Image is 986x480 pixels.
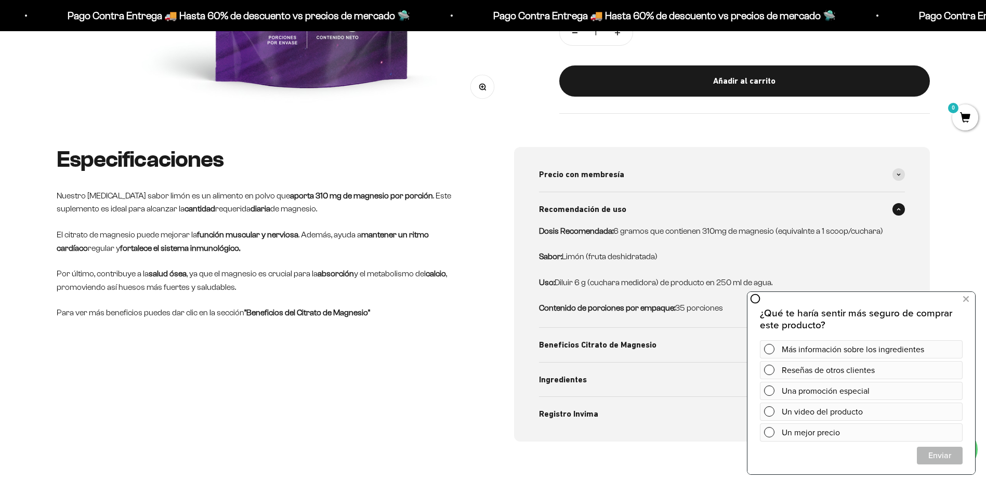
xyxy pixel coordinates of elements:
[952,113,978,124] a: 0
[426,269,446,278] strong: calcio
[318,269,354,278] strong: absorción
[580,75,909,88] div: Añadir al carrito
[539,252,562,261] strong: Sabor:
[559,65,930,97] button: Añadir al carrito
[539,203,626,216] span: Recomendación de uso
[57,267,472,294] p: Por último, contribuye a la , ya que el magnesio es crucial para la y el metabolismo del , promov...
[120,244,240,252] strong: fortalece el sistema inmunológico.
[57,189,472,216] p: Nuestro [MEDICAL_DATA] sabor limón es un alimento en polvo que . Este suplemento es ideal para al...
[539,303,675,312] strong: Contenido de porciones por empaque:
[185,204,215,213] strong: cantidad
[539,363,905,397] summary: Ingredientes
[57,230,429,252] strong: mantener un ritmo cardíaco
[539,397,905,431] summary: Registro Invima
[539,301,892,315] p: 35 porciones
[57,228,472,255] p: El citrato de magnesio puede mejorar la . Además, ayuda a regular y
[560,20,590,45] button: Reducir cantidad
[539,407,598,421] span: Registro Invima
[539,192,905,226] summary: Recomendación de uso
[539,338,656,352] span: Beneficios Citrato de Magnesio
[539,250,892,263] p: Limón (fruta deshidratada)
[539,276,892,289] p: Diluir 6 g (cuchara medidora) de producto en 250 ml de agua.
[290,191,433,200] strong: aporta 310 mg de magnesio por porción
[947,102,959,114] mark: 0
[602,20,633,45] button: Aumentar cantidad
[251,204,270,213] strong: diaria
[244,308,370,317] strong: "Beneficios del Citrato de Magnesio"
[539,157,905,192] summary: Precio con membresía
[57,147,472,172] h2: Especificaciones
[293,7,635,24] p: Pago Contra Entrega 🚚 Hasta 60% de descuento vs precios de mercado 🛸
[197,230,298,239] strong: función muscular y nerviosa
[57,306,472,319] p: Para ver más beneficios puedes dar clic en la sección
[539,224,892,238] p: 6 gramos que contienen 310mg de magnesio (equivalnte a 1 scoop/cuchara)
[539,328,905,362] summary: Beneficios Citrato de Magnesio
[539,278,555,287] strong: Uso:
[539,168,624,181] span: Precio con membresía
[747,291,975,474] iframe: zigpoll-iframe
[539,226,613,235] strong: Dosis Recomendada:
[149,269,187,278] strong: salud ósea
[539,373,587,386] span: Ingredientes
